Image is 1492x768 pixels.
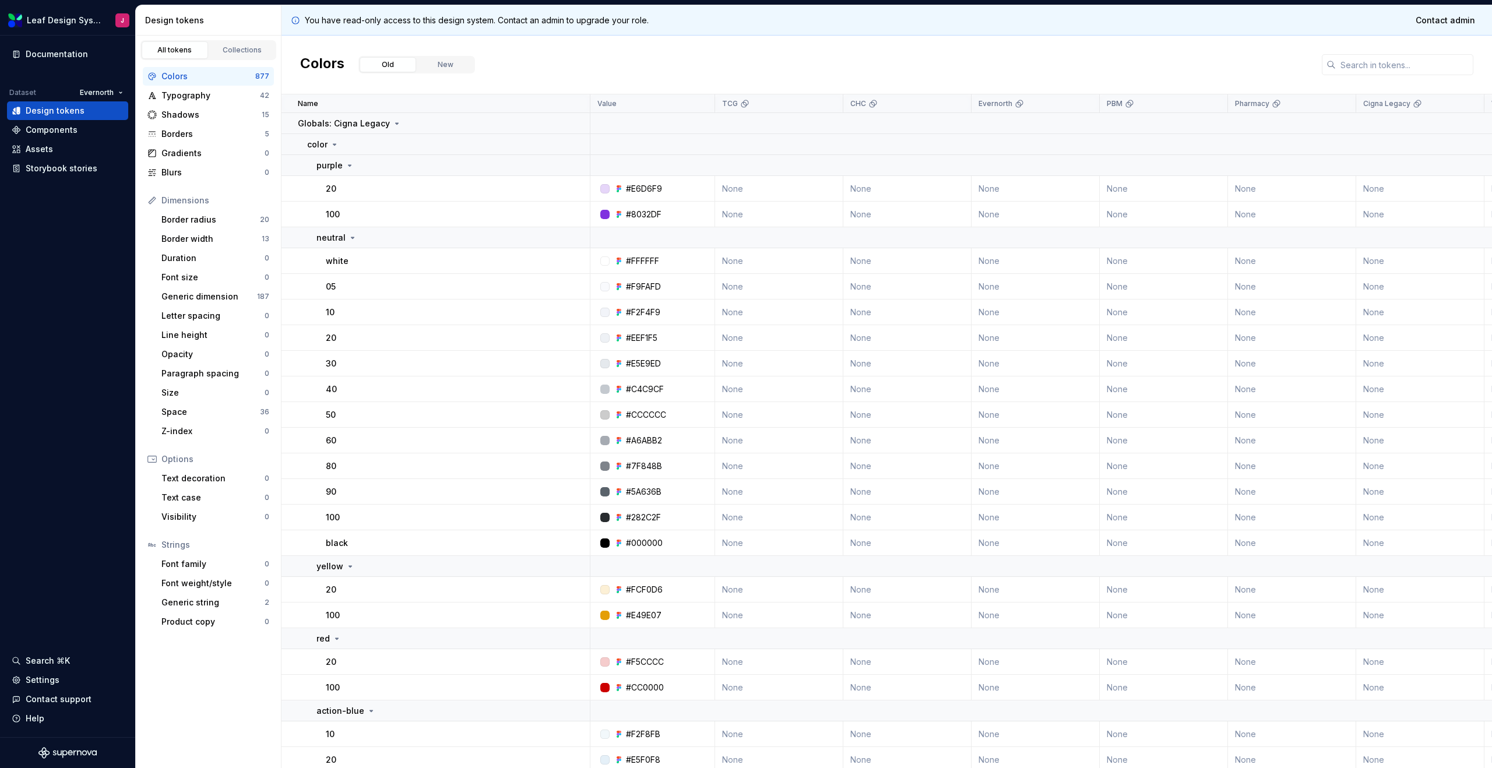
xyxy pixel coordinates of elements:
[7,709,128,728] button: Help
[26,105,85,117] div: Design tokens
[326,281,336,293] p: 05
[161,167,265,178] div: Blurs
[260,215,269,224] div: 20
[626,358,661,369] div: #E5E9ED
[1100,376,1228,402] td: None
[1356,675,1484,700] td: None
[715,202,843,227] td: None
[843,202,972,227] td: None
[1228,351,1356,376] td: None
[715,675,843,700] td: None
[1228,300,1356,325] td: None
[265,598,269,607] div: 2
[626,435,662,446] div: #A6ABB2
[26,124,78,136] div: Components
[7,690,128,709] button: Contact support
[1100,402,1228,428] td: None
[1228,428,1356,453] td: None
[161,387,265,399] div: Size
[7,671,128,689] a: Settings
[1100,300,1228,325] td: None
[1356,202,1484,227] td: None
[1363,99,1410,108] p: Cigna Legacy
[972,176,1100,202] td: None
[161,348,265,360] div: Opacity
[326,537,348,549] p: black
[265,512,269,522] div: 0
[7,121,128,139] a: Components
[161,109,262,121] div: Shadows
[326,656,336,668] p: 20
[265,617,269,626] div: 0
[972,649,1100,675] td: None
[161,310,265,322] div: Letter spacing
[843,376,972,402] td: None
[1356,530,1484,556] td: None
[265,273,269,282] div: 0
[326,307,335,318] p: 10
[1356,325,1484,351] td: None
[326,682,340,693] p: 100
[715,505,843,530] td: None
[157,555,274,573] a: Font family0
[326,460,336,472] p: 80
[1228,505,1356,530] td: None
[161,71,255,82] div: Colors
[265,168,269,177] div: 0
[265,350,269,359] div: 0
[626,255,659,267] div: #FFFFFF
[1228,274,1356,300] td: None
[715,721,843,747] td: None
[626,183,662,195] div: #E6D6F9
[157,307,274,325] a: Letter spacing0
[626,383,664,395] div: #C4C9CF
[26,693,92,705] div: Contact support
[265,253,269,263] div: 0
[1100,577,1228,603] td: None
[1228,176,1356,202] td: None
[1356,351,1484,376] td: None
[255,72,269,81] div: 877
[157,593,274,612] a: Generic string2
[715,402,843,428] td: None
[1228,402,1356,428] td: None
[715,479,843,505] td: None
[157,364,274,383] a: Paragraph spacing0
[26,48,88,60] div: Documentation
[161,195,269,206] div: Dimensions
[161,368,265,379] div: Paragraph spacing
[626,209,661,220] div: #8032DF
[843,453,972,479] td: None
[1228,376,1356,402] td: None
[326,332,336,344] p: 20
[1356,274,1484,300] td: None
[972,479,1100,505] td: None
[626,307,660,318] div: #F2F4F9
[972,428,1100,453] td: None
[161,90,260,101] div: Typography
[843,530,972,556] td: None
[1100,603,1228,628] td: None
[300,54,344,75] h2: Colors
[316,561,343,572] p: yellow
[1100,530,1228,556] td: None
[26,713,44,724] div: Help
[157,268,274,287] a: Font size0
[1356,453,1484,479] td: None
[972,248,1100,274] td: None
[1356,248,1484,274] td: None
[326,512,340,523] p: 100
[843,479,972,505] td: None
[143,86,274,105] a: Typography42
[157,326,274,344] a: Line height0
[843,505,972,530] td: None
[715,453,843,479] td: None
[1100,505,1228,530] td: None
[161,453,269,465] div: Options
[626,656,664,668] div: #F5CCCC
[265,493,269,502] div: 0
[265,559,269,569] div: 0
[265,427,269,436] div: 0
[1100,274,1228,300] td: None
[161,473,265,484] div: Text decoration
